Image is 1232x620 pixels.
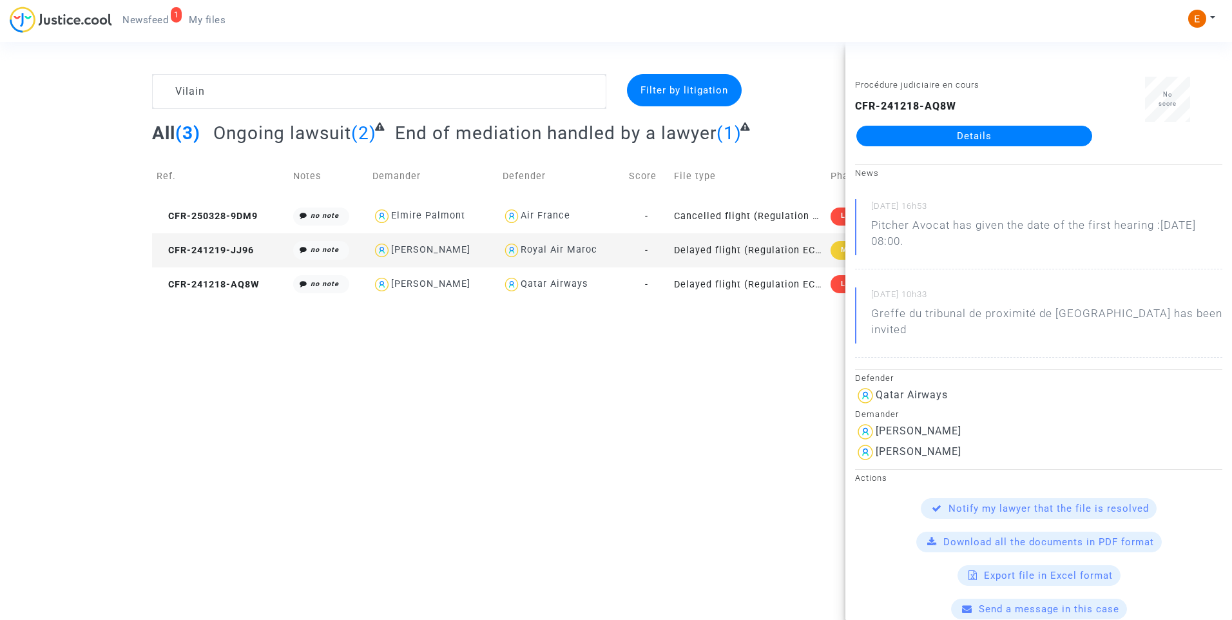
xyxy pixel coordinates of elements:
[521,244,597,255] div: Royal Air Maroc
[871,200,1222,217] small: [DATE] 16h53
[368,153,498,199] td: Demander
[498,153,625,199] td: Defender
[157,245,254,256] span: CFR-241219-JJ96
[826,153,908,199] td: Phase
[178,10,236,30] a: My files
[157,279,260,290] span: CFR-241218-AQ8W
[831,241,889,259] div: Mediation
[372,275,391,294] img: icon-user.svg
[1188,10,1206,28] img: ACg8ocIeiFvHKe4dA5oeRFd_CiCnuxWUEc1A2wYhRJE3TTWt=s96-c
[669,199,826,233] td: Cancelled flight (Regulation EC 261/2004)
[717,122,742,144] span: (1)
[669,153,826,199] td: File type
[521,210,570,221] div: Air France
[521,278,588,289] div: Qatar Airways
[311,211,339,220] i: no note
[213,122,351,144] span: Ongoing lawsuit
[395,122,717,144] span: End of mediation handled by a lawyer
[856,126,1092,146] a: Details
[855,168,879,178] small: News
[855,80,979,90] small: Procédure judiciaire en cours
[645,211,648,222] span: -
[175,122,200,144] span: (3)
[871,217,1222,256] p: Pitcher Avocat has given the date of the first hearing :[DATE] 08:00.
[189,14,226,26] span: My files
[503,241,521,260] img: icon-user.svg
[289,153,369,199] td: Notes
[171,7,182,23] div: 1
[157,211,258,222] span: CFR-250328-9DM9
[855,100,956,112] b: CFR-241218-AQ8W
[640,84,728,96] span: Filter by litigation
[152,122,175,144] span: All
[871,289,1222,305] small: [DATE] 10h33
[645,245,648,256] span: -
[503,207,521,226] img: icon-user.svg
[391,244,470,255] div: [PERSON_NAME]
[391,210,465,221] div: Elmire Palmont
[624,153,669,199] td: Score
[122,14,168,26] span: Newsfeed
[503,275,521,294] img: icon-user.svg
[351,122,376,144] span: (2)
[391,278,470,289] div: [PERSON_NAME]
[372,207,391,226] img: icon-user.svg
[372,241,391,260] img: icon-user.svg
[1159,91,1177,107] span: No score
[311,246,339,254] i: no note
[831,208,881,226] div: Lawsuit
[311,280,339,288] i: no note
[10,6,112,33] img: jc-logo.svg
[645,279,648,290] span: -
[152,153,289,199] td: Ref.
[112,10,178,30] a: 1Newsfeed
[669,233,826,267] td: Delayed flight (Regulation EC 261/2004)
[669,267,826,302] td: Delayed flight (Regulation EC 261/2004)
[831,275,881,293] div: Lawsuit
